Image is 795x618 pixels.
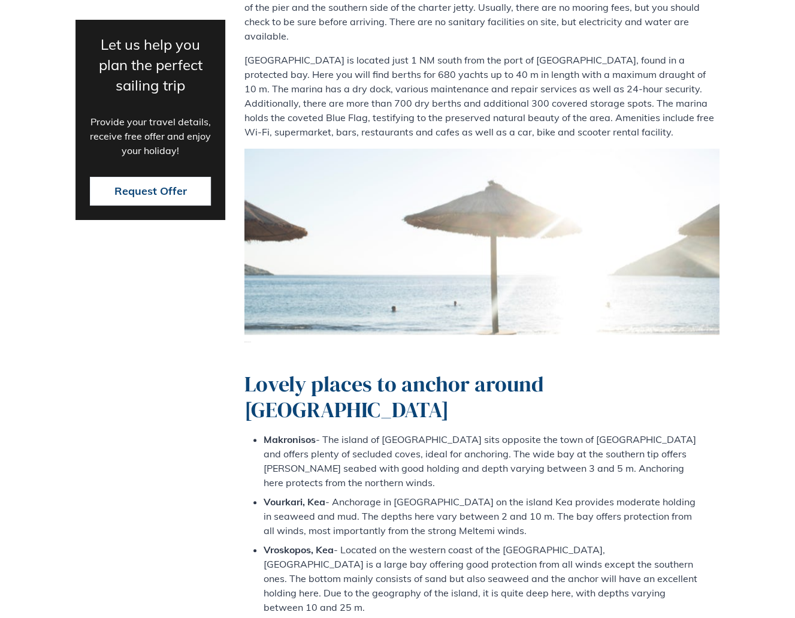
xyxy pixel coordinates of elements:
[244,342,720,343] span: A beach on Kea
[90,176,211,205] button: Request Offer
[90,34,211,95] p: Let us help you plan the perfect sailing trip
[264,495,700,538] li: - Anchorage in [GEOGRAPHIC_DATA] on the island Kea provides moderate holding in seaweed and mud. ...
[244,371,720,423] h2: Lovely places to anchor around [GEOGRAPHIC_DATA]
[264,542,700,614] li: - Located on the western coast of the [GEOGRAPHIC_DATA], [GEOGRAPHIC_DATA] is a large bay offerin...
[90,114,211,157] p: Provide your travel details, receive free offer and enjoy your holiday!
[244,53,720,139] p: [GEOGRAPHIC_DATA] is located just 1 NM south from the port of [GEOGRAPHIC_DATA], found in a prote...
[264,496,325,508] strong: Vourkari, Kea
[264,432,700,490] li: - The island of [GEOGRAPHIC_DATA] sits opposite the town of [GEOGRAPHIC_DATA] and offers plenty o...
[264,544,334,556] strong: Vroskopos, Kea
[264,433,316,445] strong: Makronisos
